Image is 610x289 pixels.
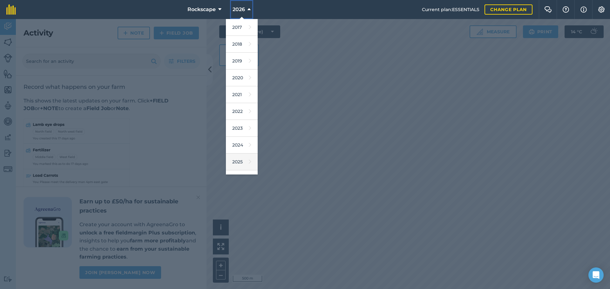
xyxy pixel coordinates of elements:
[226,53,258,69] a: 2019
[226,86,258,103] a: 2021
[6,4,16,15] img: fieldmargin Logo
[485,4,532,15] a: Change plan
[580,6,587,13] img: svg+xml;base64,PHN2ZyB4bWxucz0iaHR0cDovL3d3dy53My5vcmcvMjAwMC9zdmciIHdpZHRoPSIxNyIgaGVpZ2h0PSIxNy...
[226,120,258,137] a: 2023
[588,267,604,283] div: Open Intercom Messenger
[226,137,258,154] a: 2024
[226,36,258,53] a: 2018
[226,154,258,170] a: 2025
[226,69,258,86] a: 2020
[226,19,258,36] a: 2017
[422,6,479,13] span: Current plan : ESSENTIALS
[233,6,245,13] span: 2026
[226,103,258,120] a: 2022
[544,6,552,13] img: Two speech bubbles overlapping with the left bubble in the forefront
[226,170,258,187] a: 2026
[562,6,570,13] img: A question mark icon
[187,6,216,13] span: Rockscape
[598,6,605,13] img: A cog icon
